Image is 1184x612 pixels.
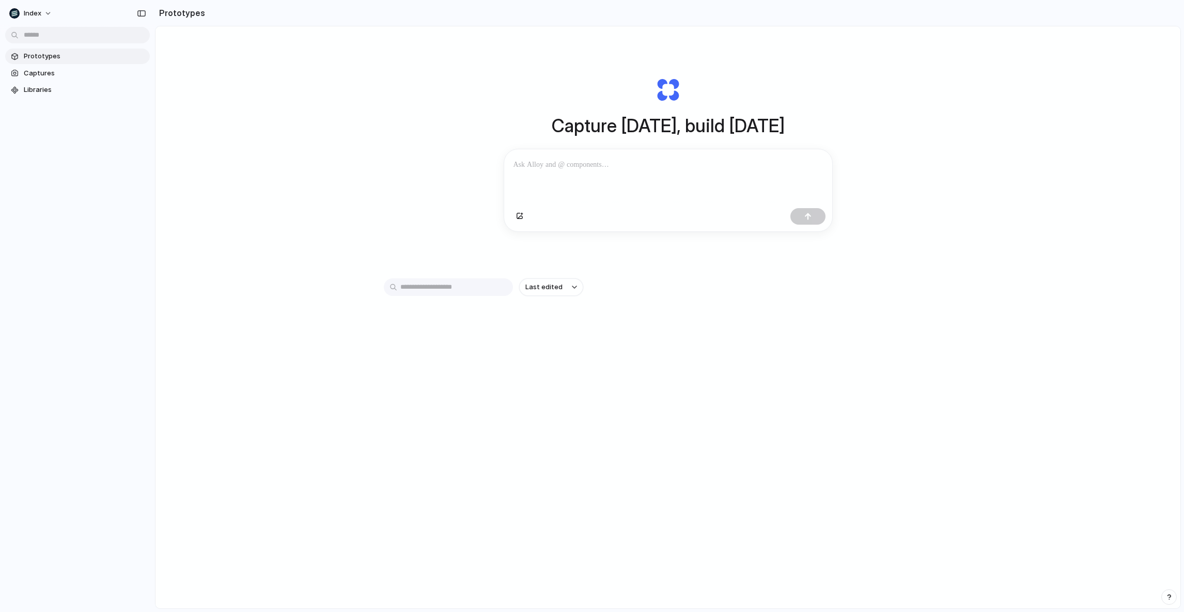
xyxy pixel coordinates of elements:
a: Prototypes [5,49,150,64]
button: Index [5,5,57,22]
a: Captures [5,66,150,81]
span: Prototypes [24,51,146,61]
span: Libraries [24,85,146,95]
span: Last edited [525,282,563,292]
button: Last edited [519,278,583,296]
h1: Capture [DATE], build [DATE] [552,112,785,139]
span: Captures [24,68,146,79]
span: Index [24,8,41,19]
h2: Prototypes [155,7,205,19]
a: Libraries [5,82,150,98]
